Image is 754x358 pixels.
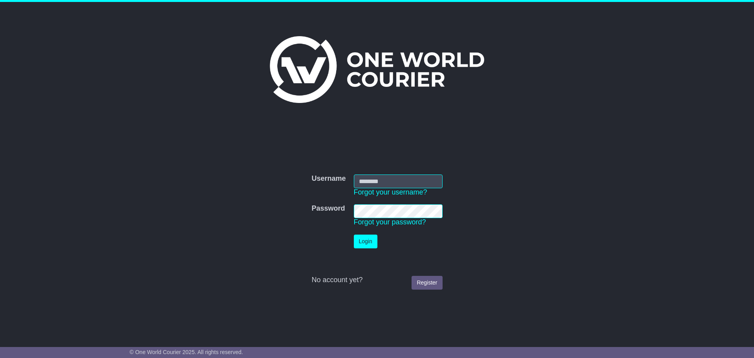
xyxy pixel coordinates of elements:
div: No account yet? [311,276,442,285]
label: Password [311,204,345,213]
a: Forgot your username? [354,188,427,196]
a: Forgot your password? [354,218,426,226]
img: One World [270,36,484,103]
label: Username [311,174,346,183]
button: Login [354,235,377,248]
a: Register [412,276,442,290]
span: © One World Courier 2025. All rights reserved. [130,349,243,355]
